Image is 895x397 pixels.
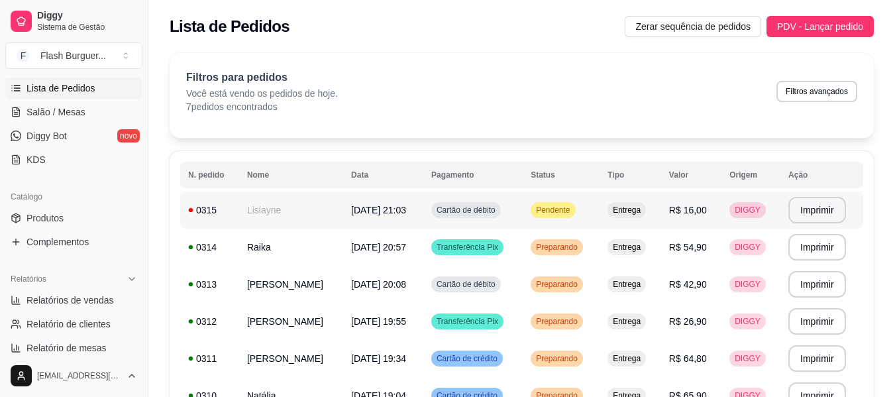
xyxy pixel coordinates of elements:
[610,279,643,290] span: Entrega
[351,279,406,290] span: [DATE] 20:08
[239,340,343,377] td: [PERSON_NAME]
[5,207,142,229] a: Produtos
[239,229,343,266] td: Raika
[669,316,707,327] span: R$ 26,90
[788,197,846,223] button: Imprimir
[5,313,142,335] a: Relatório de clientes
[5,5,142,37] a: DiggySistema de Gestão
[40,49,106,62] div: Flash Burguer ...
[788,234,846,260] button: Imprimir
[732,279,763,290] span: DIGGY
[343,162,423,188] th: Data
[351,316,406,327] span: [DATE] 19:55
[5,125,142,146] a: Diggy Botnovo
[26,235,89,249] span: Complementos
[732,353,763,364] span: DIGGY
[610,316,643,327] span: Entrega
[26,341,107,355] span: Relatório de mesas
[26,211,64,225] span: Produtos
[434,279,498,290] span: Cartão de débito
[777,19,863,34] span: PDV - Lançar pedido
[239,192,343,229] td: Lislayne
[669,279,707,290] span: R$ 42,90
[669,242,707,253] span: R$ 54,90
[610,205,643,215] span: Entrega
[26,317,111,331] span: Relatório de clientes
[186,87,338,100] p: Você está vendo os pedidos de hoje.
[5,149,142,170] a: KDS
[37,22,137,32] span: Sistema de Gestão
[37,10,137,22] span: Diggy
[780,162,863,188] th: Ação
[5,231,142,253] a: Complementos
[434,353,500,364] span: Cartão de crédito
[610,242,643,253] span: Entrega
[180,162,239,188] th: N. pedido
[635,19,751,34] span: Zerar sequência de pedidos
[186,70,338,85] p: Filtros para pedidos
[26,153,46,166] span: KDS
[523,162,600,188] th: Status
[533,242,580,253] span: Preparando
[188,315,231,328] div: 0312
[351,205,406,215] span: [DATE] 21:03
[351,353,406,364] span: [DATE] 19:34
[26,105,85,119] span: Salão / Mesas
[434,205,498,215] span: Cartão de débito
[732,205,763,215] span: DIGGY
[5,290,142,311] a: Relatórios de vendas
[5,360,142,392] button: [EMAIL_ADDRESS][DOMAIN_NAME]
[788,271,846,298] button: Imprimir
[610,353,643,364] span: Entrega
[239,162,343,188] th: Nome
[434,316,501,327] span: Transferência Pix
[11,274,46,284] span: Relatórios
[669,205,707,215] span: R$ 16,00
[5,78,142,99] a: Lista de Pedidos
[5,186,142,207] div: Catálogo
[776,81,857,102] button: Filtros avançados
[533,279,580,290] span: Preparando
[600,162,661,188] th: Tipo
[661,162,721,188] th: Valor
[434,242,501,253] span: Transferência Pix
[188,352,231,365] div: 0311
[188,278,231,291] div: 0313
[26,82,95,95] span: Lista de Pedidos
[37,370,121,381] span: [EMAIL_ADDRESS][DOMAIN_NAME]
[423,162,523,188] th: Pagamento
[788,308,846,335] button: Imprimir
[5,337,142,359] a: Relatório de mesas
[170,16,290,37] h2: Lista de Pedidos
[17,49,30,62] span: F
[533,316,580,327] span: Preparando
[669,353,707,364] span: R$ 64,80
[239,303,343,340] td: [PERSON_NAME]
[732,242,763,253] span: DIGGY
[26,294,114,307] span: Relatórios de vendas
[732,316,763,327] span: DIGGY
[5,42,142,69] button: Select a team
[533,353,580,364] span: Preparando
[625,16,761,37] button: Zerar sequência de pedidos
[188,241,231,254] div: 0314
[351,242,406,253] span: [DATE] 20:57
[533,205,572,215] span: Pendente
[5,101,142,123] a: Salão / Mesas
[26,129,67,142] span: Diggy Bot
[188,203,231,217] div: 0315
[766,16,874,37] button: PDV - Lançar pedido
[239,266,343,303] td: [PERSON_NAME]
[721,162,780,188] th: Origem
[788,345,846,372] button: Imprimir
[186,100,338,113] p: 7 pedidos encontrados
